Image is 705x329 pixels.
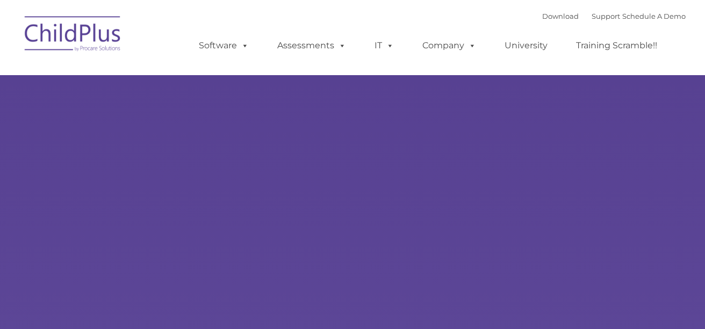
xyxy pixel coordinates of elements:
[412,35,487,56] a: Company
[494,35,558,56] a: University
[364,35,405,56] a: IT
[622,12,686,20] a: Schedule A Demo
[19,9,127,62] img: ChildPlus by Procare Solutions
[542,12,686,20] font: |
[188,35,260,56] a: Software
[592,12,620,20] a: Support
[542,12,579,20] a: Download
[267,35,357,56] a: Assessments
[565,35,668,56] a: Training Scramble!!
